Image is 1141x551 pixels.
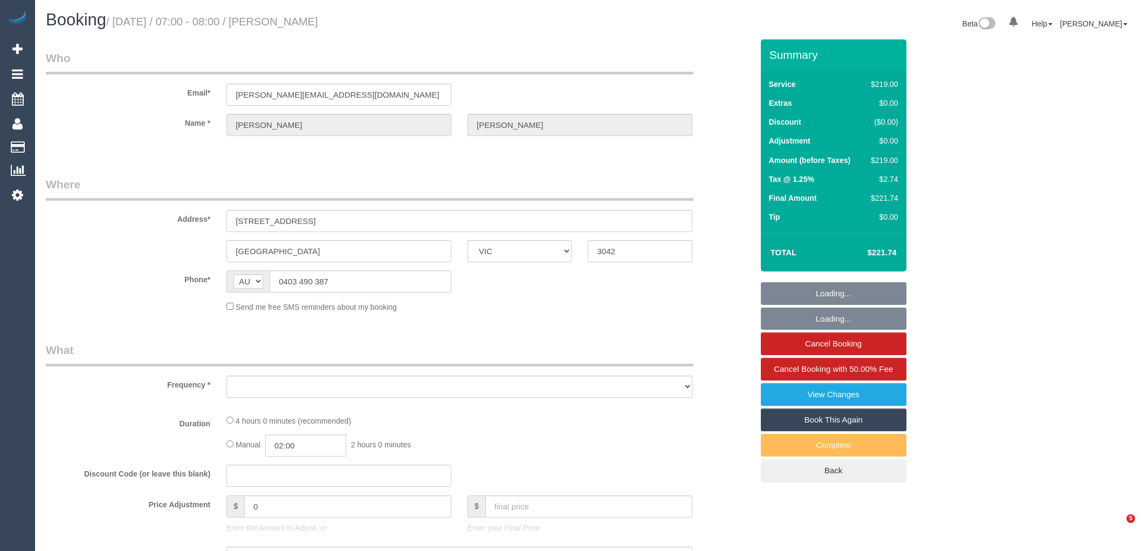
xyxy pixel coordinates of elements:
[38,114,218,128] label: Name *
[226,84,451,106] input: Email*
[769,49,901,61] h3: Summary
[38,376,218,390] label: Frequency *
[106,16,318,28] small: / [DATE] / 07:00 - 08:00 / [PERSON_NAME]
[1126,514,1135,523] span: 5
[867,98,898,108] div: $0.00
[226,495,244,518] span: $
[1032,19,1053,28] a: Help
[226,522,451,533] p: Enter the Amount to Adjust, or
[867,212,898,222] div: $0.00
[38,210,218,225] label: Address*
[46,176,693,201] legend: Where
[769,174,814,185] label: Tax @ 1.25%
[46,10,106,29] span: Booking
[761,383,906,406] a: View Changes
[769,117,801,127] label: Discount
[769,98,792,108] label: Extras
[38,414,218,429] label: Duration
[38,465,218,479] label: Discount Code (or leave this blank)
[769,135,810,146] label: Adjustment
[468,522,692,533] p: Enter your Final Price
[761,358,906,380] a: Cancel Booking with 50.00% Fee
[351,440,411,449] span: 2 hours 0 minutes
[226,240,451,262] input: Suburb*
[270,270,451,292] input: Phone*
[226,114,451,136] input: First Name*
[835,248,896,257] h4: $221.74
[38,84,218,98] label: Email*
[867,79,898,90] div: $219.00
[963,19,996,28] a: Beta
[46,50,693,74] legend: Who
[867,193,898,203] div: $221.74
[46,342,693,366] legend: What
[867,174,898,185] div: $2.74
[769,193,817,203] label: Final Amount
[236,417,351,425] span: 4 hours 0 minutes (recommended)
[588,240,692,262] input: Post Code*
[774,364,893,373] span: Cancel Booking with 50.00% Fee
[769,155,850,166] label: Amount (before Taxes)
[761,459,906,482] a: Back
[485,495,692,518] input: final price
[769,212,780,222] label: Tip
[6,11,28,26] img: Automaid Logo
[771,248,797,257] strong: Total
[761,332,906,355] a: Cancel Booking
[1104,514,1130,540] iframe: Intercom live chat
[978,17,995,31] img: New interface
[468,114,692,136] input: Last Name*
[761,409,906,431] a: Book This Again
[867,155,898,166] div: $219.00
[468,495,485,518] span: $
[38,270,218,285] label: Phone*
[236,303,397,311] span: Send me free SMS reminders about my booking
[38,495,218,510] label: Price Adjustment
[867,117,898,127] div: ($0.00)
[769,79,796,90] label: Service
[867,135,898,146] div: $0.00
[1060,19,1128,28] a: [PERSON_NAME]
[236,440,260,449] span: Manual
